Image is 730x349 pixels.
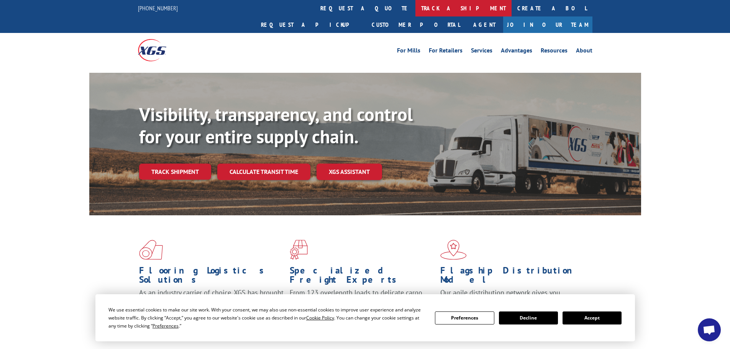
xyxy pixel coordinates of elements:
[466,16,503,33] a: Agent
[153,323,179,329] span: Preferences
[503,16,592,33] a: Join Our Team
[440,240,467,260] img: xgs-icon-flagship-distribution-model-red
[435,311,494,324] button: Preferences
[139,102,413,148] b: Visibility, transparency, and control for your entire supply chain.
[397,48,420,56] a: For Mills
[217,164,310,180] a: Calculate transit time
[139,164,211,180] a: Track shipment
[290,266,435,288] h1: Specialized Freight Experts
[440,288,581,306] span: Our agile distribution network gives you nationwide inventory management on demand.
[563,311,622,324] button: Accept
[255,16,366,33] a: Request a pickup
[290,240,308,260] img: xgs-icon-focused-on-flooring-red
[108,306,426,330] div: We use essential cookies to make our site work. With your consent, we may also use non-essential ...
[290,288,435,322] p: From 123 overlength loads to delicate cargo, our experienced staff knows the best way to move you...
[471,48,492,56] a: Services
[501,48,532,56] a: Advantages
[139,288,284,315] span: As an industry carrier of choice, XGS has brought innovation and dedication to flooring logistics...
[139,266,284,288] h1: Flooring Logistics Solutions
[499,311,558,324] button: Decline
[139,240,163,260] img: xgs-icon-total-supply-chain-intelligence-red
[306,315,334,321] span: Cookie Policy
[366,16,466,33] a: Customer Portal
[429,48,463,56] a: For Retailers
[95,294,635,341] div: Cookie Consent Prompt
[317,164,382,180] a: XGS ASSISTANT
[576,48,592,56] a: About
[440,266,585,288] h1: Flagship Distribution Model
[698,318,721,341] div: Open chat
[138,4,178,12] a: [PHONE_NUMBER]
[541,48,568,56] a: Resources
